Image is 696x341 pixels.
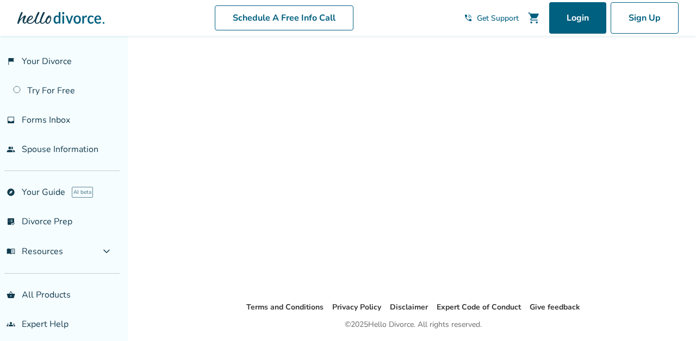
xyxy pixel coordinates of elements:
[7,320,15,329] span: groups
[464,14,473,22] span: phone_in_talk
[246,302,324,312] a: Terms and Conditions
[7,217,15,226] span: list_alt_check
[7,57,15,66] span: flag_2
[332,302,381,312] a: Privacy Policy
[527,11,540,24] span: shopping_cart
[437,302,521,312] a: Expert Code of Conduct
[390,301,428,314] li: Disclaimer
[7,247,15,256] span: menu_book
[549,2,606,34] a: Login
[7,116,15,124] span: inbox
[530,301,580,314] li: Give feedback
[7,291,15,299] span: shopping_basket
[477,13,519,23] span: Get Support
[22,114,70,126] span: Forms Inbox
[345,318,482,331] div: © 2025 Hello Divorce. All rights reserved.
[611,2,679,34] a: Sign Up
[72,187,93,198] span: AI beta
[100,245,113,258] span: expand_more
[7,145,15,154] span: people
[464,13,519,23] a: phone_in_talkGet Support
[215,5,353,30] a: Schedule A Free Info Call
[7,245,63,257] span: Resources
[7,188,15,197] span: explore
